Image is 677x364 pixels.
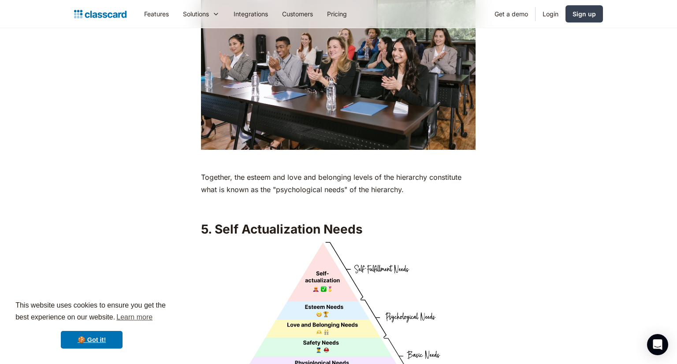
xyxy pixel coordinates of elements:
a: home [74,8,126,20]
p: ‍ [201,154,476,167]
p: Together, the esteem and love and belonging levels of the hierarchy constitute what is known as t... [201,171,476,196]
a: learn more about cookies [115,311,154,324]
div: Sign up [573,9,596,19]
span: This website uses cookies to ensure you get the best experience on our website. [15,300,168,324]
a: Login [536,4,565,24]
a: Pricing [320,4,354,24]
a: Features [137,4,176,24]
a: Integrations [227,4,275,24]
a: dismiss cookie message [61,331,123,349]
a: Customers [275,4,320,24]
h2: 5. Self Actualization Needs [201,221,476,237]
div: Solutions [176,4,227,24]
a: Sign up [565,5,603,22]
div: Solutions [183,9,209,19]
div: Open Intercom Messenger [647,334,668,355]
a: Get a demo [487,4,535,24]
div: cookieconsent [7,292,176,357]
